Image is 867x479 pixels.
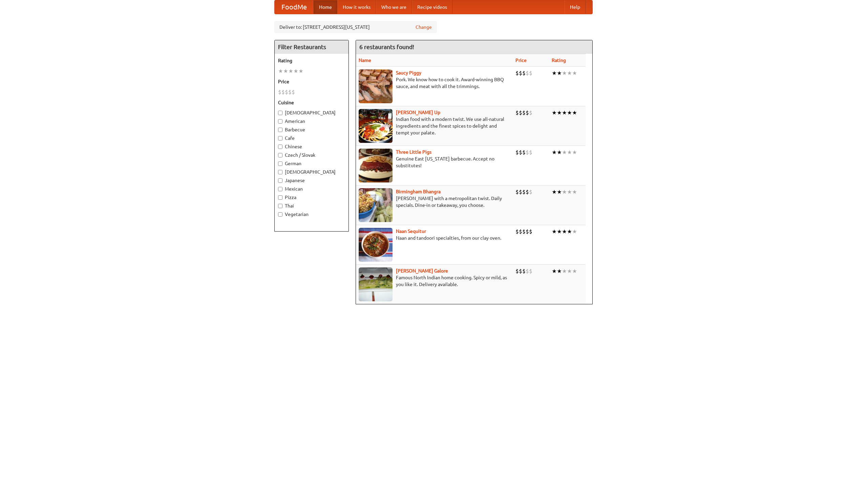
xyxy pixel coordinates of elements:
[562,228,567,235] li: ★
[376,0,412,14] a: Who we are
[314,0,337,14] a: Home
[278,170,282,174] input: [DEMOGRAPHIC_DATA]
[522,69,526,77] li: $
[519,149,522,156] li: $
[572,267,577,275] li: ★
[278,145,282,149] input: Chinese
[529,228,532,235] li: $
[278,160,345,167] label: German
[552,188,557,196] li: ★
[292,88,295,96] li: $
[557,267,562,275] li: ★
[278,111,282,115] input: [DEMOGRAPHIC_DATA]
[552,109,557,116] li: ★
[278,195,282,200] input: Pizza
[519,267,522,275] li: $
[396,70,421,75] a: Saucy Piggy
[278,135,345,141] label: Cafe
[278,118,345,125] label: American
[515,58,527,63] a: Price
[278,202,345,209] label: Thai
[278,177,345,184] label: Japanese
[526,109,529,116] li: $
[396,149,431,155] a: Three Little Pigs
[275,0,314,14] a: FoodMe
[288,88,292,96] li: $
[278,109,345,116] label: [DEMOGRAPHIC_DATA]
[522,267,526,275] li: $
[278,128,282,132] input: Barbecue
[522,149,526,156] li: $
[359,195,510,209] p: [PERSON_NAME] with a metropolitan twist. Daily specials. Dine-in or takeaway, you choose.
[337,0,376,14] a: How it works
[519,228,522,235] li: $
[359,274,510,288] p: Famous North Indian home cooking. Spicy or mild, as you like it. Delivery available.
[515,149,519,156] li: $
[359,149,393,182] img: littlepigs.jpg
[572,69,577,77] li: ★
[288,67,293,75] li: ★
[529,267,532,275] li: $
[522,109,526,116] li: $
[526,69,529,77] li: $
[396,228,426,234] a: Naan Sequitur
[278,67,283,75] li: ★
[565,0,586,14] a: Help
[572,149,577,156] li: ★
[562,69,567,77] li: ★
[562,188,567,196] li: ★
[359,155,510,169] p: Genuine East [US_STATE] barbecue. Accept no substitutes!
[278,153,282,157] input: Czech / Slovak
[274,21,437,33] div: Deliver to: [STREET_ADDRESS][US_STATE]
[278,204,282,208] input: Thai
[359,228,393,262] img: naansequitur.jpg
[278,187,282,191] input: Mexican
[359,69,393,103] img: saucy.jpg
[519,188,522,196] li: $
[515,69,519,77] li: $
[552,69,557,77] li: ★
[359,44,414,50] ng-pluralize: 6 restaurants found!
[293,67,298,75] li: ★
[522,228,526,235] li: $
[278,99,345,106] h5: Cuisine
[526,149,529,156] li: $
[562,149,567,156] li: ★
[396,268,448,274] b: [PERSON_NAME] Galore
[567,149,572,156] li: ★
[557,188,562,196] li: ★
[552,228,557,235] li: ★
[557,69,562,77] li: ★
[359,76,510,90] p: Pork. We know how to cook it. Award-winning BBQ sauce, and meat with all the trimmings.
[359,267,393,301] img: currygalore.jpg
[529,149,532,156] li: $
[278,161,282,166] input: German
[529,188,532,196] li: $
[359,116,510,136] p: Indian food with a modern twist. We use all-natural ingredients and the finest spices to delight ...
[557,149,562,156] li: ★
[412,0,452,14] a: Recipe videos
[567,267,572,275] li: ★
[562,267,567,275] li: ★
[278,169,345,175] label: [DEMOGRAPHIC_DATA]
[416,24,432,30] a: Change
[285,88,288,96] li: $
[283,67,288,75] li: ★
[396,189,441,194] a: Birmingham Bhangra
[567,109,572,116] li: ★
[515,188,519,196] li: $
[275,40,348,54] h4: Filter Restaurants
[359,109,393,143] img: curryup.jpg
[526,188,529,196] li: $
[529,109,532,116] li: $
[396,110,440,115] a: [PERSON_NAME] Up
[278,143,345,150] label: Chinese
[572,228,577,235] li: ★
[567,228,572,235] li: ★
[552,58,566,63] a: Rating
[281,88,285,96] li: $
[359,235,510,241] p: Naan and tandoori specialties, from our clay oven.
